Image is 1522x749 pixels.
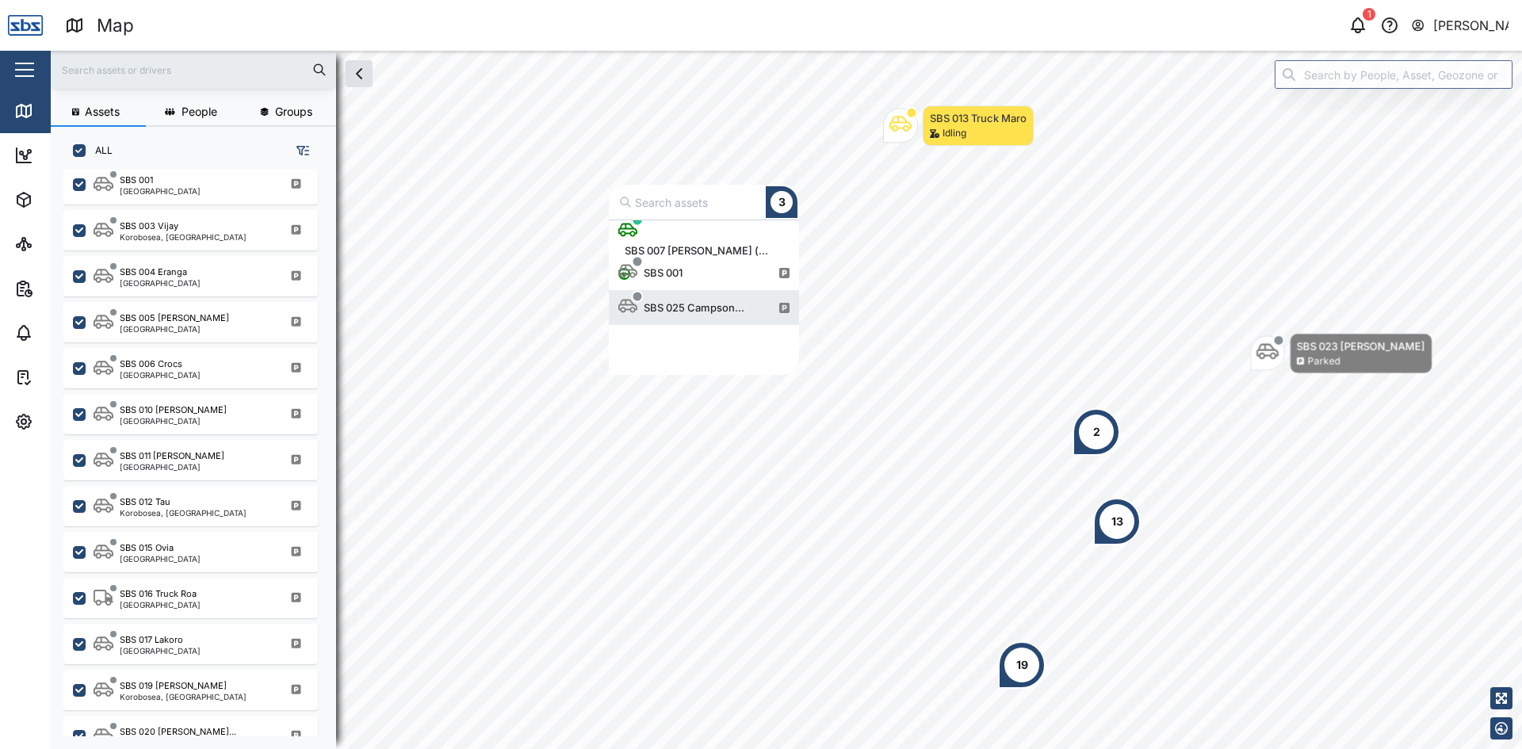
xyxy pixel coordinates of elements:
div: Dashboard [41,147,113,164]
div: SBS 003 Vijay [120,220,178,233]
div: SBS 010 [PERSON_NAME] [120,403,227,417]
div: SBS 006 Crocs [120,357,182,371]
div: SBS 016 Truck Roa [120,587,197,601]
div: SBS 013 Truck Maro [930,110,1027,126]
canvas: Map [51,51,1522,749]
div: [GEOGRAPHIC_DATA] [120,647,201,655]
div: SBS 020 [PERSON_NAME]... [120,725,236,739]
div: [GEOGRAPHIC_DATA] [120,601,201,609]
div: SBS 001 [637,265,689,281]
input: Search by People, Asset, Geozone or Place [1275,60,1512,89]
div: SBS 004 Eranga [120,266,187,279]
span: People [182,106,217,117]
div: Tasks [41,369,85,386]
div: [GEOGRAPHIC_DATA] [120,417,227,425]
div: 1 [1363,8,1375,21]
label: ALL [86,144,113,157]
div: [GEOGRAPHIC_DATA] [120,371,201,379]
div: SBS 007 [PERSON_NAME] (... [618,243,774,259]
div: Parked [1307,353,1340,369]
div: Map marker [609,185,799,375]
div: Map marker [1250,333,1432,373]
img: Main Logo [8,8,43,43]
div: grid [63,170,335,736]
div: Alarms [41,324,90,342]
div: Map marker [998,641,1046,689]
div: 13 [1111,513,1123,530]
div: Korobosea, [GEOGRAPHIC_DATA] [120,509,247,517]
div: Reports [41,280,95,297]
div: Assets [41,191,90,208]
div: Korobosea, [GEOGRAPHIC_DATA] [120,233,247,241]
button: [PERSON_NAME] [1410,14,1509,36]
div: 19 [1016,656,1028,674]
div: SBS 005 [PERSON_NAME] [120,311,229,325]
div: Settings [41,413,98,430]
div: SBS 017 Lakoro [120,633,183,647]
div: Map [97,12,134,40]
div: Map marker [1073,408,1120,456]
div: [GEOGRAPHIC_DATA] [120,325,229,333]
div: 2 [1093,423,1100,441]
div: [PERSON_NAME] [1433,16,1509,36]
div: grid [609,220,799,375]
div: [GEOGRAPHIC_DATA] [120,463,224,471]
span: Assets [85,106,120,117]
div: Map [41,102,77,120]
div: Idling [943,126,966,141]
div: Map marker [883,105,1034,146]
div: SBS 025 Campson... [637,300,751,315]
div: Korobosea, [GEOGRAPHIC_DATA] [120,693,247,701]
div: SBS 019 [PERSON_NAME] [120,679,227,693]
div: 3 [778,193,786,211]
div: Sites [41,235,79,253]
div: SBS 012 Tau [120,495,170,509]
div: SBS 011 [PERSON_NAME] [120,449,224,463]
div: SBS 001 [120,174,153,187]
div: SBS 023 [PERSON_NAME] [1297,338,1425,353]
div: [GEOGRAPHIC_DATA] [120,555,201,563]
div: SBS 015 Ovia [120,541,174,555]
div: [GEOGRAPHIC_DATA] [120,187,201,195]
div: [GEOGRAPHIC_DATA] [120,279,201,287]
div: Map marker [1093,498,1141,545]
input: Search assets [616,188,799,216]
input: Search assets or drivers [60,58,327,82]
span: Groups [275,106,312,117]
